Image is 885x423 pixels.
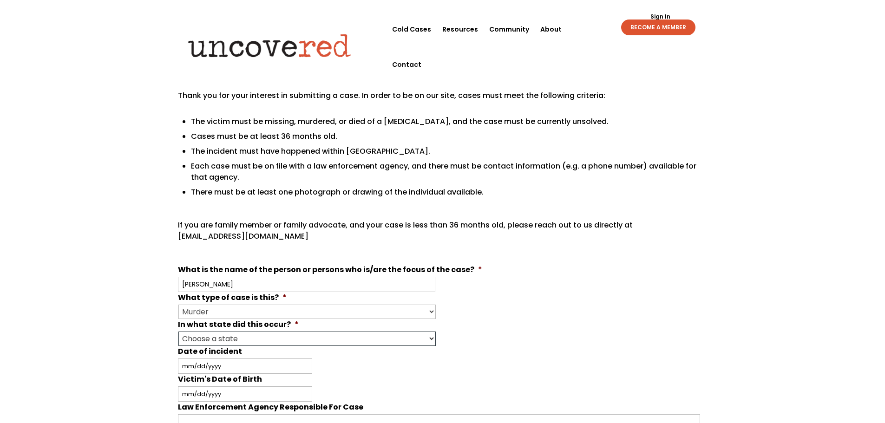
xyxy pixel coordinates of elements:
[645,14,675,20] a: Sign In
[621,20,695,35] a: BECOME A MEMBER
[178,90,700,109] p: Thank you for your interest in submitting a case. In order to be on our site, cases must meet the...
[178,386,312,402] input: mm/dd/yyyy
[178,220,700,249] p: If you are family member or family advocate, and your case is less than 36 months old, please rea...
[540,12,562,47] a: About
[180,27,359,64] img: Uncovered logo
[442,12,478,47] a: Resources
[191,131,700,142] li: Cases must be at least 36 months old.
[178,375,262,384] label: Victim's Date of Birth
[489,12,529,47] a: Community
[178,403,363,412] label: Law Enforcement Agency Responsible For Case
[178,265,482,275] label: What is the name of the person or persons who is/are the focus of the case?
[191,187,700,198] li: There must be at least one photograph or drawing of the individual available.
[178,320,299,330] label: In what state did this occur?
[392,12,431,47] a: Cold Cases
[191,146,700,157] li: The incident must have happened within [GEOGRAPHIC_DATA].
[178,293,287,303] label: What type of case is this?
[178,358,312,374] input: mm/dd/yyyy
[191,116,700,127] li: The victim must be missing, murdered, or died of a [MEDICAL_DATA], and the case must be currently...
[191,161,700,183] li: Each case must be on file with a law enforcement agency, and there must be contact information (e...
[392,47,421,82] a: Contact
[178,347,242,357] label: Date of incident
